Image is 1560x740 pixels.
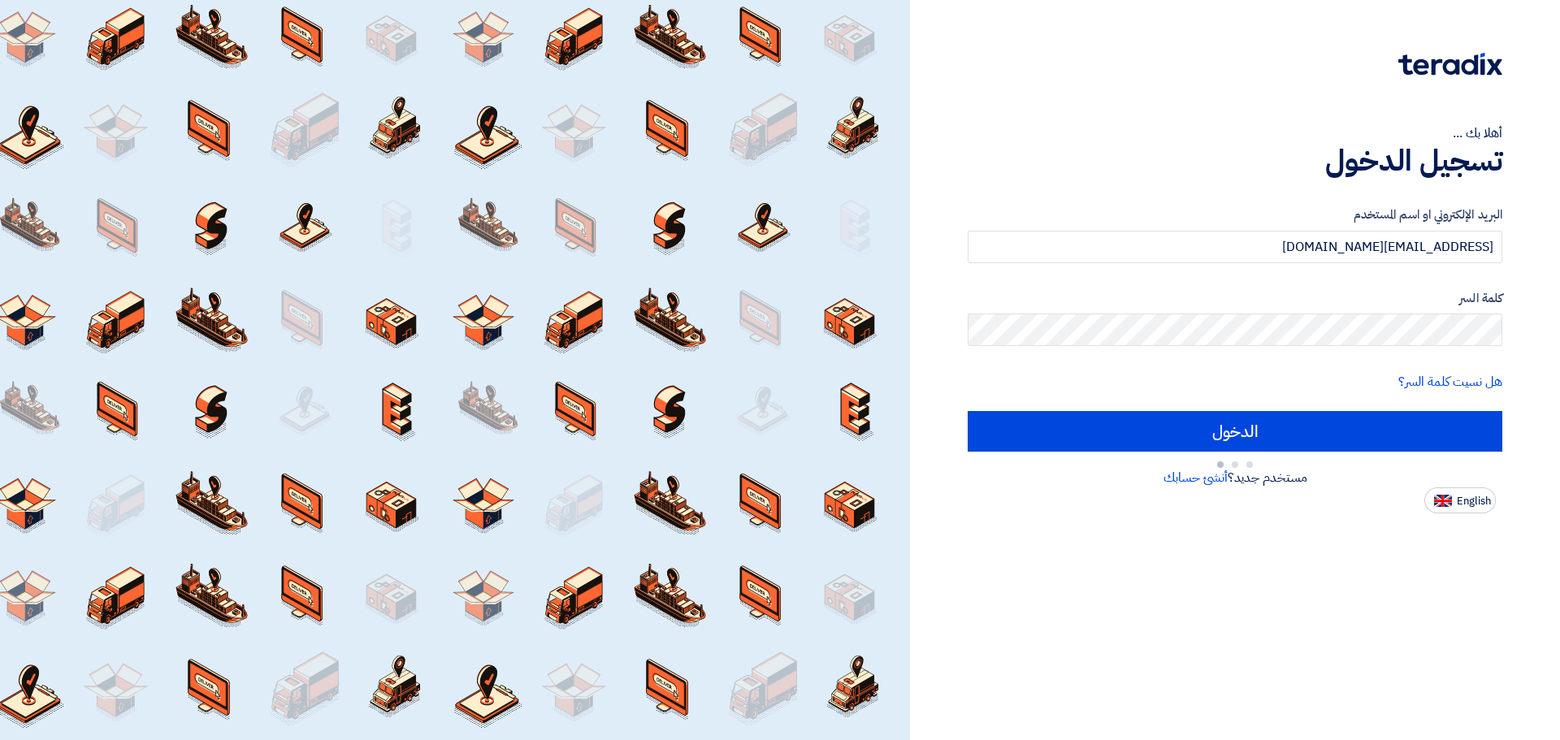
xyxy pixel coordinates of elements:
label: كلمة السر [968,289,1502,308]
a: أنشئ حسابك [1163,468,1228,487]
button: English [1424,487,1496,513]
input: الدخول [968,411,1502,452]
div: مستخدم جديد؟ [968,468,1502,487]
input: أدخل بريد العمل الإلكتروني او اسم المستخدم الخاص بك ... [968,231,1502,263]
div: أهلا بك ... [968,123,1502,143]
span: English [1457,495,1491,507]
a: هل نسيت كلمة السر؟ [1398,372,1502,392]
h1: تسجيل الدخول [968,143,1502,179]
label: البريد الإلكتروني او اسم المستخدم [968,206,1502,224]
img: Teradix logo [1398,53,1502,76]
img: en-US.png [1434,495,1452,507]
